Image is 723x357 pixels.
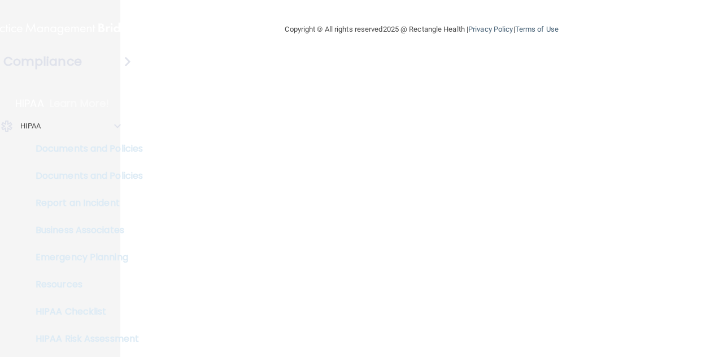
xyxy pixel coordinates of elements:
[515,25,559,33] a: Terms of Use
[20,119,41,133] p: HIPAA
[7,306,162,317] p: HIPAA Checklist
[7,197,162,209] p: Report an Incident
[216,11,628,48] div: Copyright © All rights reserved 2025 @ Rectangle Health | |
[3,54,82,70] h4: Compliance
[50,97,110,110] p: Learn More!
[7,225,162,236] p: Business Associates
[15,97,44,110] p: HIPAA
[7,279,162,290] p: Resources
[7,143,162,154] p: Documents and Policies
[7,333,162,345] p: HIPAA Risk Assessment
[7,252,162,263] p: Emergency Planning
[468,25,513,33] a: Privacy Policy
[7,170,162,182] p: Documents and Policies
